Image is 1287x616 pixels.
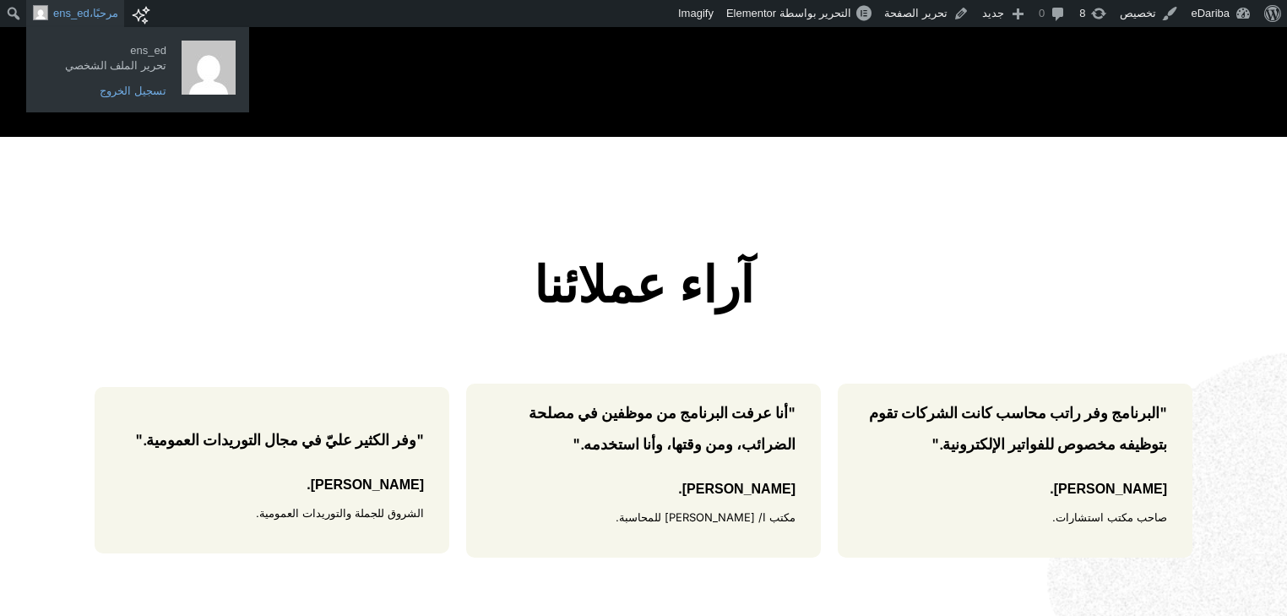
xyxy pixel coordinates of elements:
[48,37,166,52] span: ens_ed
[120,425,424,456] p: "وفر الكثير عليّ في مجال التوريدات العمومية."
[256,504,424,522] span: الشروق للجملة والتوريدات العمومية.
[616,481,796,497] h6: [PERSON_NAME].
[10,255,1277,316] h2: آراء عملائنا
[26,27,249,112] ul: مرحبًا، ens_ed
[491,398,796,461] p: "أنا عرفت البرنامج من موظفين في مصلحة الضرائب، ومن وقتها، وأنا استخدمه."
[863,398,1167,461] p: "البرنامج وفر راتب محاسب كانت الشركات تقوم بتوظيفه مخصوص للفواتير الإلكترونية."
[1052,509,1167,526] span: صاحب مكتب استشارات.
[256,477,424,493] h6: [PERSON_NAME].
[48,52,166,68] span: تحرير الملف الشخصي
[40,80,175,102] a: تسجيل الخروج
[1050,481,1167,497] h6: [PERSON_NAME].
[616,509,796,526] span: مكتب ا/ [PERSON_NAME] للمحاسبة.
[726,7,851,19] span: التحرير بواسطة Elementor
